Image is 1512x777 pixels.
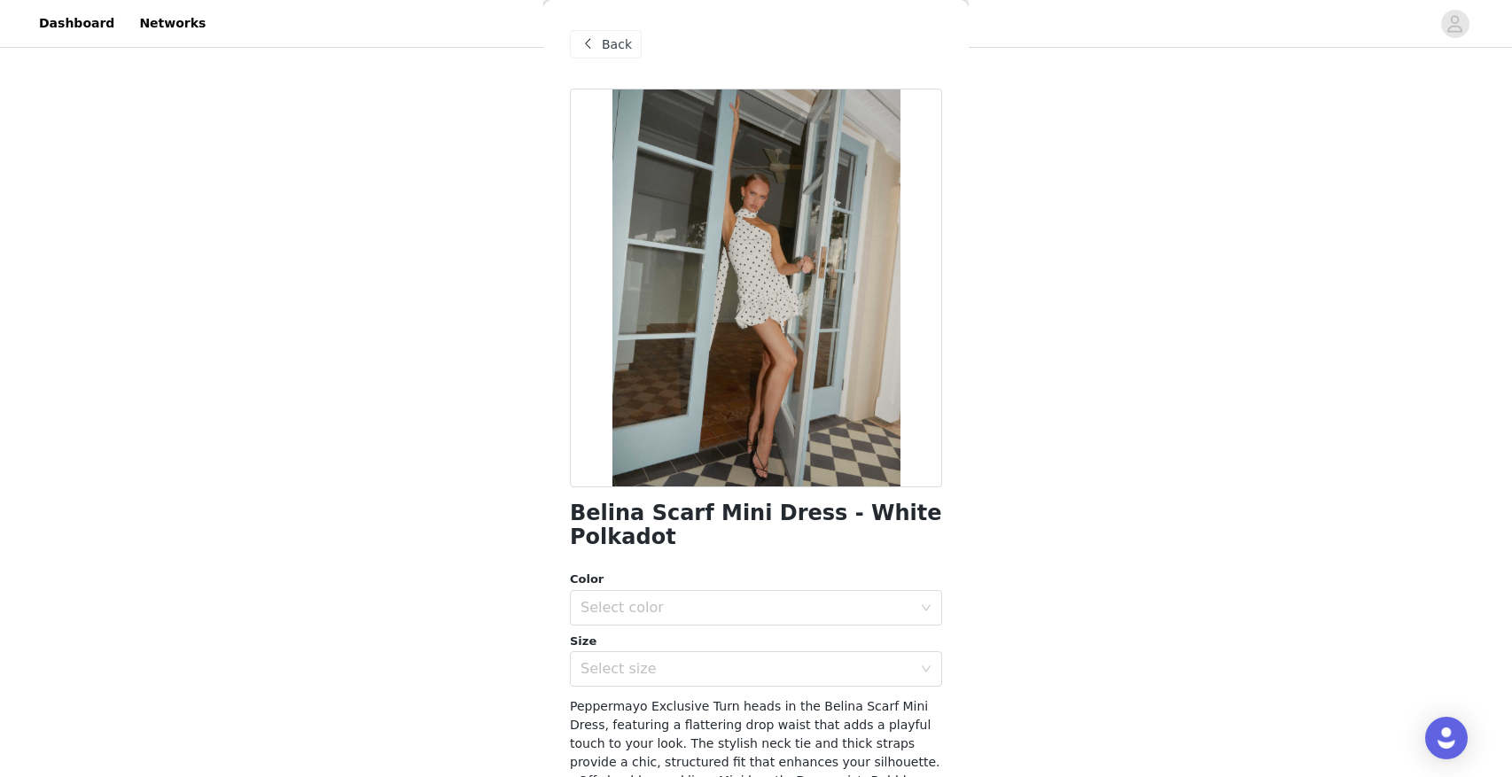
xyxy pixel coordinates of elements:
div: Color [570,571,942,588]
a: Networks [129,4,216,43]
h1: Belina Scarf Mini Dress - White Polkadot [570,501,942,549]
div: Open Intercom Messenger [1425,717,1468,759]
i: icon: down [921,602,931,615]
span: Back [602,35,632,54]
div: Select color [581,599,912,617]
a: Dashboard [28,4,125,43]
div: avatar [1446,10,1463,38]
i: icon: down [921,664,931,676]
div: Select size [581,660,912,678]
div: Size [570,633,942,650]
